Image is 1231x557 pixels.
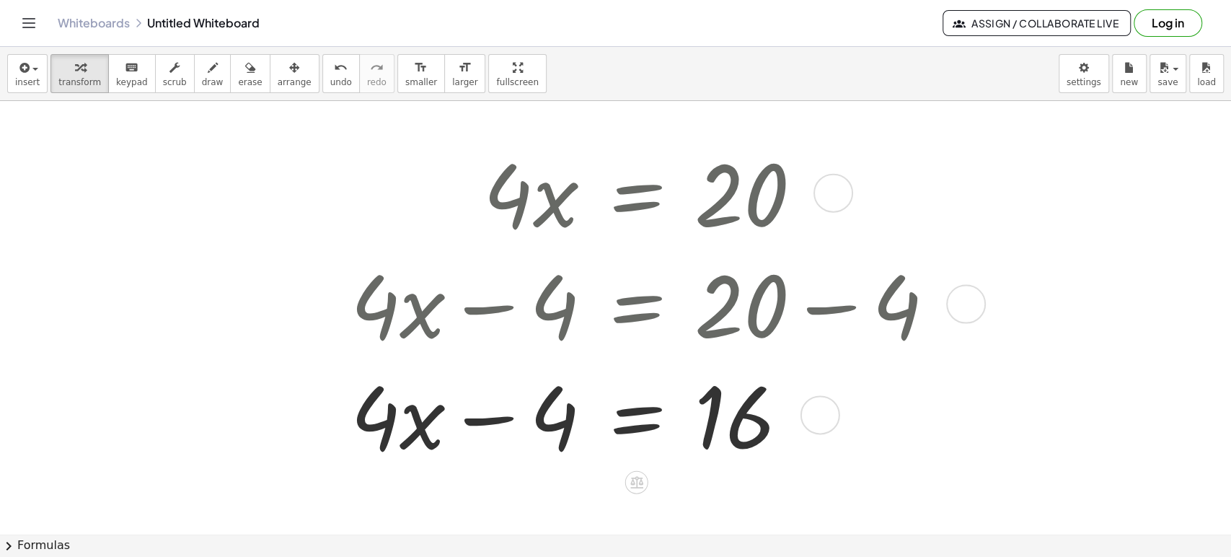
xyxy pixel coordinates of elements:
i: undo [334,59,348,76]
button: settings [1059,54,1109,93]
span: transform [58,77,101,87]
span: arrange [278,77,312,87]
span: fullscreen [496,77,538,87]
span: save [1157,77,1178,87]
button: format_sizesmaller [397,54,445,93]
a: Whiteboards [58,16,130,30]
i: format_size [414,59,428,76]
span: smaller [405,77,437,87]
button: Assign / Collaborate Live [943,10,1131,36]
button: Toggle navigation [17,12,40,35]
span: redo [367,77,387,87]
button: undoundo [322,54,360,93]
span: erase [238,77,262,87]
button: new [1112,54,1147,93]
button: insert [7,54,48,93]
span: draw [202,77,224,87]
span: Assign / Collaborate Live [955,17,1119,30]
button: redoredo [359,54,394,93]
button: erase [230,54,270,93]
div: Apply the same math to both sides of the equation [625,470,648,494]
span: load [1197,77,1216,87]
button: draw [194,54,231,93]
span: keypad [116,77,148,87]
span: larger [452,77,477,87]
i: keyboard [125,59,138,76]
span: undo [330,77,352,87]
button: transform [50,54,109,93]
button: arrange [270,54,319,93]
i: format_size [458,59,472,76]
button: load [1189,54,1224,93]
span: scrub [163,77,187,87]
span: insert [15,77,40,87]
i: redo [370,59,384,76]
button: keyboardkeypad [108,54,156,93]
button: save [1150,54,1186,93]
button: format_sizelarger [444,54,485,93]
button: scrub [155,54,195,93]
span: settings [1067,77,1101,87]
button: Log in [1134,9,1202,37]
button: fullscreen [488,54,546,93]
span: new [1120,77,1138,87]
